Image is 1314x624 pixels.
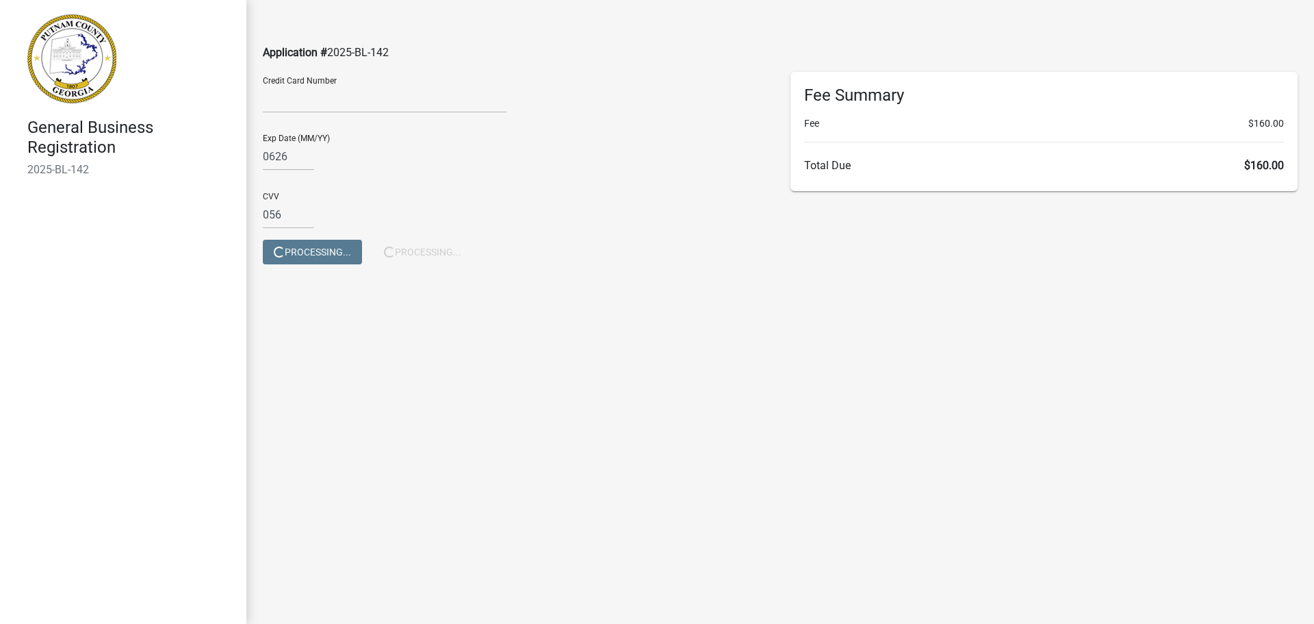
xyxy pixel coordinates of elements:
img: Putnam County, Georgia [27,14,116,103]
span: 2025-BL-142 [327,46,389,59]
button: Processing... [263,240,362,264]
h6: 2025-BL-142 [27,163,235,176]
label: Credit Card Number [263,77,337,85]
span: $160.00 [1248,116,1284,131]
h6: Total Due [804,159,1284,172]
span: $160.00 [1244,159,1284,172]
h6: Fee Summary [804,86,1284,105]
span: Processing... [274,247,351,258]
button: Processing... [373,240,472,264]
li: Fee [804,116,1284,131]
span: Application # [263,46,327,59]
h4: General Business Registration [27,118,235,158]
span: Processing... [384,247,461,258]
